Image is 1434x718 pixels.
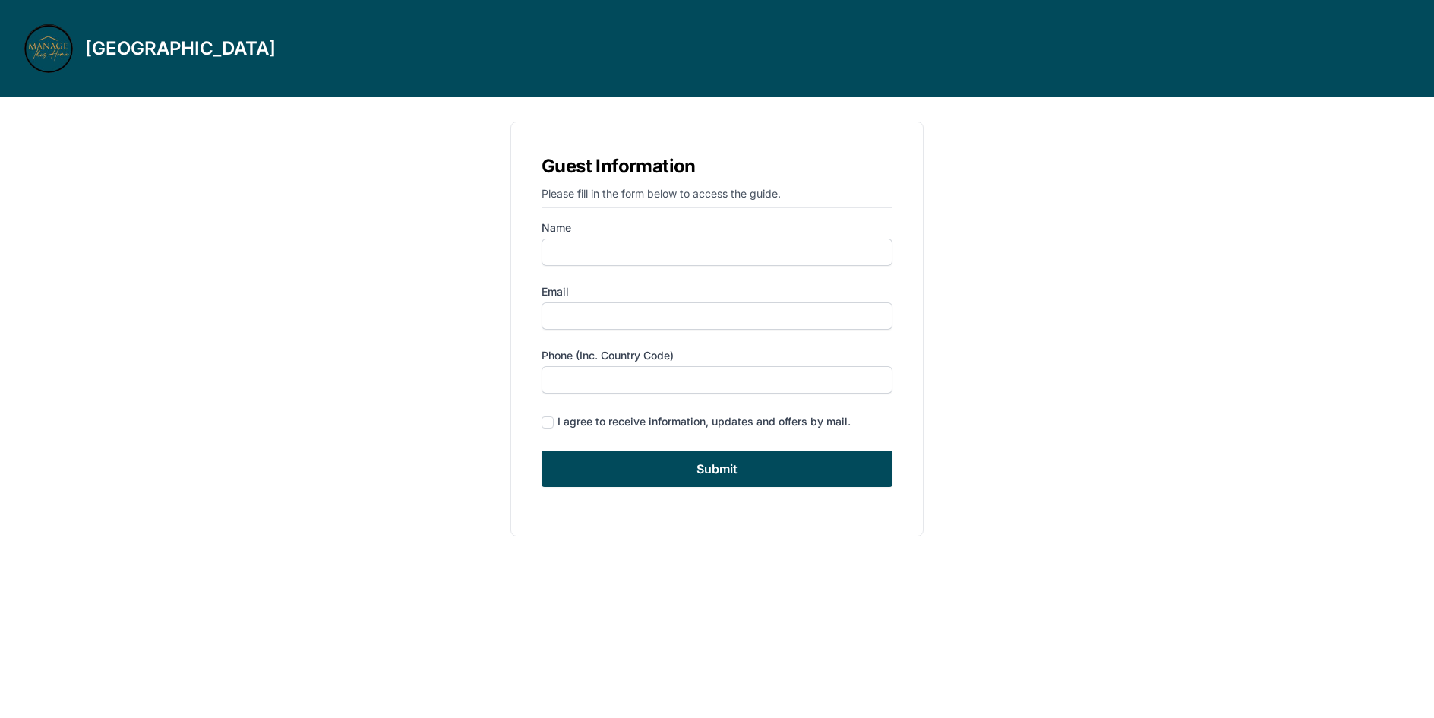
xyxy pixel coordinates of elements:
[542,451,892,487] input: Submit
[24,24,73,73] img: zjh5nu9sm1tevv0kw34xn9l1fl0l
[542,153,892,180] h1: Guest Information
[542,284,892,299] label: Email
[542,186,892,208] p: Please fill in the form below to access the guide.
[542,220,892,236] label: Name
[557,414,851,429] div: I agree to receive information, updates and offers by mail.
[85,36,276,61] h3: [GEOGRAPHIC_DATA]
[542,348,892,363] label: Phone (inc. country code)
[24,24,276,73] a: [GEOGRAPHIC_DATA]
